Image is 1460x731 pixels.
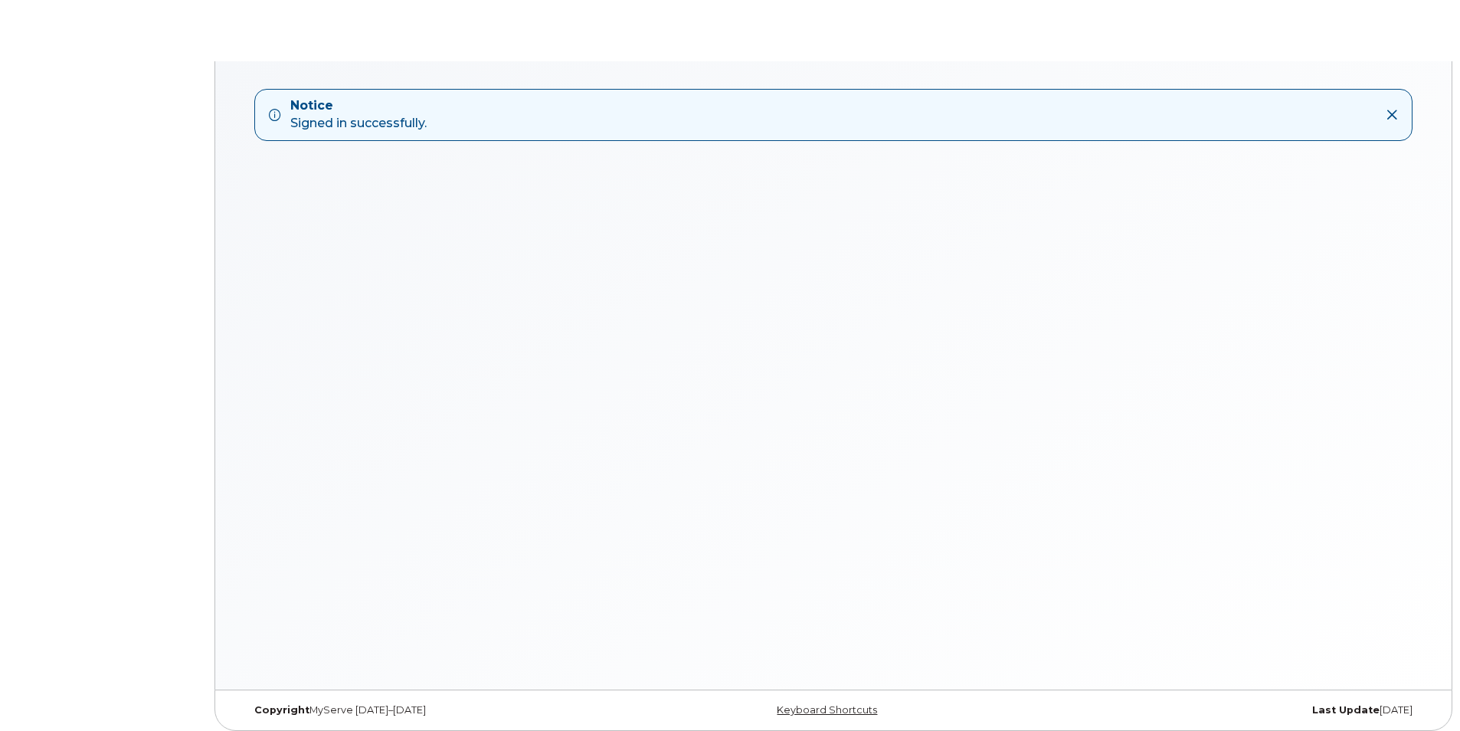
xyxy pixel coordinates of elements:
strong: Last Update [1312,704,1380,716]
a: Keyboard Shortcuts [777,704,877,716]
div: MyServe [DATE]–[DATE] [243,704,637,716]
div: [DATE] [1030,704,1424,716]
div: Signed in successfully. [290,97,427,133]
strong: Copyright [254,704,309,716]
strong: Notice [290,97,427,115]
